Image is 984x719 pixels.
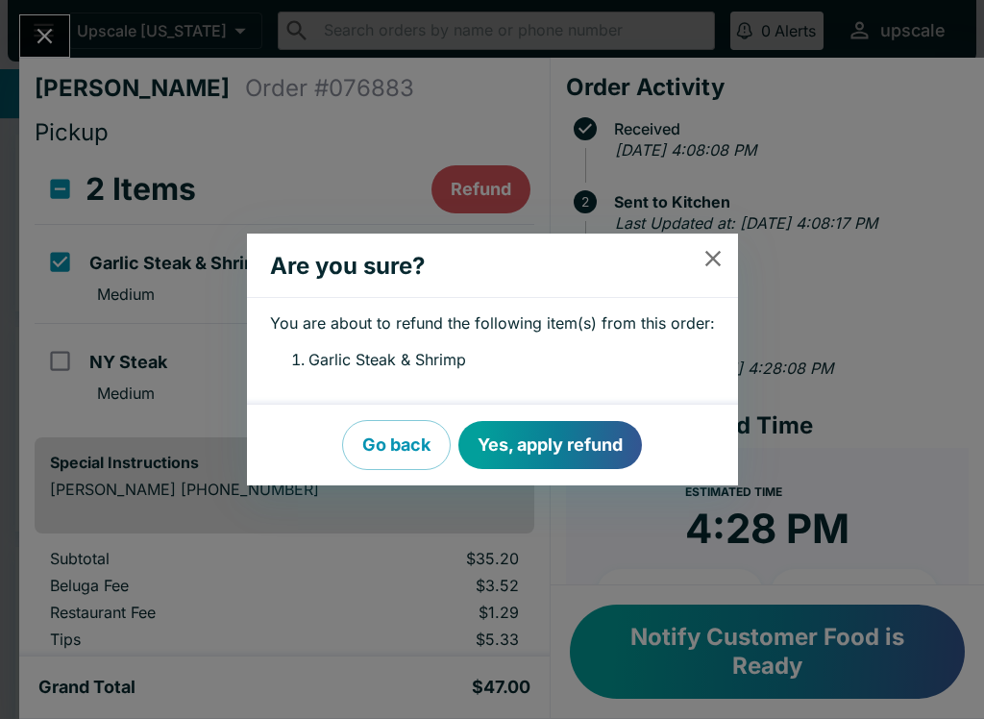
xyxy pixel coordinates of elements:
[458,421,642,469] button: Yes, apply refund
[308,348,715,373] li: Garlic Steak & Shrimp
[247,241,700,291] h2: Are you sure?
[270,313,715,333] p: You are about to refund the following item(s) from this order:
[688,234,737,283] button: close
[342,420,451,470] button: Go back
